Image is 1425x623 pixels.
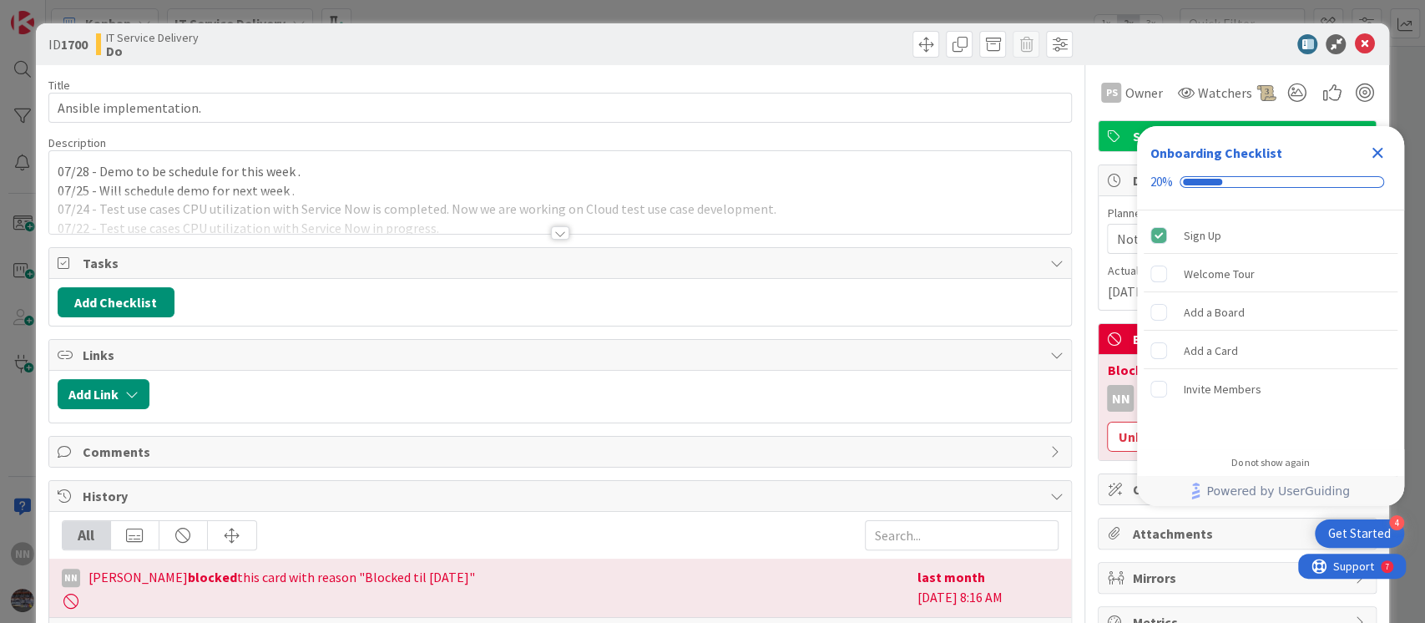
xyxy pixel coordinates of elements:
div: Add a Card is incomplete. [1144,332,1397,369]
span: History [83,486,1042,506]
p: 07/25 - Will schedule demo for next week . [58,181,1064,200]
div: Welcome Tour [1184,264,1255,284]
span: Planned Dates [1107,205,1367,222]
div: Sign Up is complete. [1144,217,1397,254]
div: Invite Members [1184,379,1261,399]
div: Blocked til [DATE] [1107,363,1367,377]
div: 20% [1150,175,1173,190]
span: Support [35,3,76,23]
span: [DATE] [1107,281,1147,301]
span: Not Set [1116,229,1160,249]
span: Dates [1132,170,1346,190]
div: Footer [1137,476,1404,506]
div: NN [1107,385,1134,412]
button: Unblock [1107,422,1180,452]
div: Checklist Container [1137,126,1404,506]
span: Owner [1124,83,1162,103]
a: Powered by UserGuiding [1145,476,1396,506]
p: 07/28 - Demo to be schedule for this week . [58,162,1064,181]
span: Custom Fields [1132,479,1346,499]
div: Get Started [1328,525,1391,542]
div: Checklist progress: 20% [1150,175,1391,190]
span: Block [1132,329,1346,349]
span: Comments [83,442,1042,462]
div: 7 [87,7,91,20]
span: IT Service Delivery [106,31,199,44]
b: last month [917,569,984,585]
div: PS [1101,83,1121,103]
div: [DATE] 8:16 AM [917,567,1059,609]
div: 4 [1389,515,1404,530]
div: Add a Card [1184,341,1238,361]
b: blocked [188,569,237,585]
input: type card name here... [48,93,1073,123]
div: Onboarding Checklist [1150,143,1282,163]
button: Add Checklist [58,287,174,317]
div: Invite Members is incomplete. [1144,371,1397,408]
span: Description [48,135,106,150]
span: Actual Dates [1107,262,1367,280]
b: 1700 [61,36,88,53]
span: Mirrors [1132,568,1346,588]
div: Do not show again [1231,456,1310,469]
button: Add Link [58,379,149,409]
span: Links [83,345,1042,365]
div: Open Get Started checklist, remaining modules: 4 [1315,519,1404,548]
div: Welcome Tour is incomplete. [1144,256,1397,292]
div: Add a Board [1184,302,1245,322]
span: Watchers [1197,83,1251,103]
span: Attachments [1132,524,1346,544]
div: Checklist items [1137,210,1404,445]
span: Powered by UserGuiding [1206,481,1350,501]
span: [PERSON_NAME] this card with reason "Blocked til [DATE]" [88,567,475,587]
div: Sign Up [1184,225,1221,246]
span: Standard Work (Planned) [1132,126,1346,146]
div: Add a Board is incomplete. [1144,294,1397,331]
div: All [63,521,111,550]
b: Do [106,44,199,58]
div: NN [62,569,80,587]
input: Search... [865,520,1059,550]
label: Title [48,78,70,93]
span: Tasks [83,253,1042,273]
span: ID [48,34,88,54]
div: Close Checklist [1364,139,1391,166]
